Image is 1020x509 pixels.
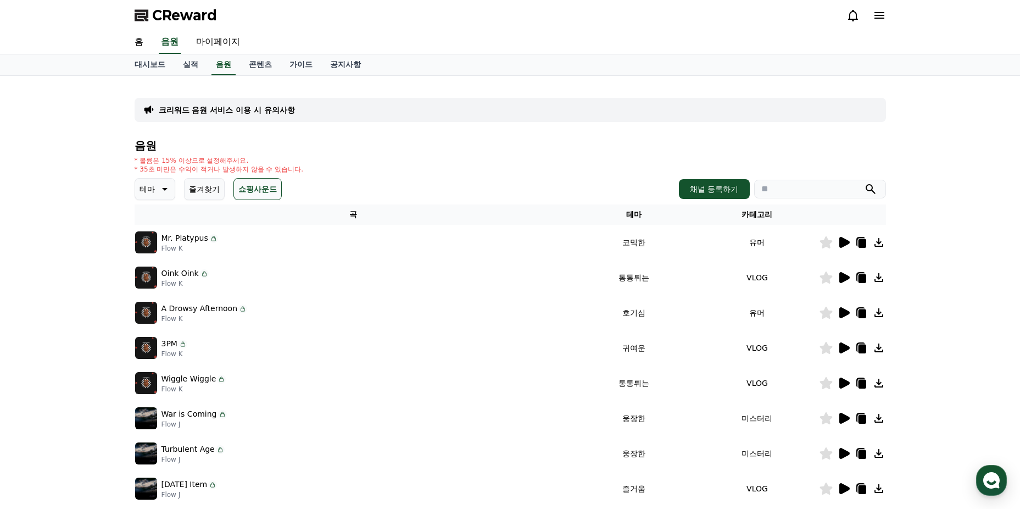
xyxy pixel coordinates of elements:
[174,54,207,75] a: 실적
[161,490,218,499] p: Flow J
[135,407,157,429] img: music
[572,295,695,330] td: 호기심
[161,420,227,429] p: Flow J
[695,204,818,225] th: 카테고리
[135,372,157,394] img: music
[135,478,157,500] img: music
[187,31,249,54] a: 마이페이지
[695,401,818,436] td: 미스터리
[135,442,157,464] img: music
[135,178,175,200] button: 테마
[695,330,818,366] td: VLOG
[240,54,281,75] a: 콘텐츠
[159,31,181,54] a: 음원
[161,373,216,385] p: Wiggle Wiggle
[161,455,225,464] p: Flow J
[211,54,236,75] a: 음원
[572,330,695,366] td: 귀여운
[695,225,818,260] td: 유머
[135,267,157,289] img: music
[161,385,226,394] p: Flow K
[159,104,295,115] a: 크리워드 음원 서비스 이용 시 유의사항
[135,165,304,174] p: * 35초 미만은 수익이 적거나 발생하지 않을 수 있습니다.
[135,204,573,225] th: 곡
[135,231,157,253] img: music
[695,366,818,401] td: VLOG
[695,295,818,330] td: 유머
[572,436,695,471] td: 웅장한
[572,401,695,436] td: 웅장한
[126,31,152,54] a: 홈
[695,471,818,506] td: VLOG
[161,479,208,490] p: [DATE] Item
[161,338,177,350] p: 3PM
[161,233,208,244] p: Mr. Platypus
[281,54,321,75] a: 가이드
[161,244,218,253] p: Flow K
[184,178,225,200] button: 즐겨찾기
[161,444,215,455] p: Turbulent Age
[135,7,217,24] a: CReward
[572,225,695,260] td: 코믹한
[321,54,370,75] a: 공지사항
[161,350,187,358] p: Flow K
[126,54,174,75] a: 대시보드
[161,268,199,279] p: Oink Oink
[161,408,217,420] p: War is Coming
[135,156,304,165] p: * 볼륨은 15% 이상으로 설정해주세요.
[161,303,238,314] p: A Drowsy Afternoon
[140,181,155,197] p: 테마
[695,260,818,295] td: VLOG
[135,140,886,152] h4: 음원
[135,337,157,359] img: music
[679,179,749,199] button: 채널 등록하기
[161,279,209,288] p: Flow K
[695,436,818,471] td: 미스터리
[233,178,282,200] button: 쇼핑사운드
[161,314,248,323] p: Flow K
[135,302,157,324] img: music
[572,366,695,401] td: 통통튀는
[572,204,695,225] th: 테마
[152,7,217,24] span: CReward
[572,471,695,506] td: 즐거움
[572,260,695,295] td: 통통튀는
